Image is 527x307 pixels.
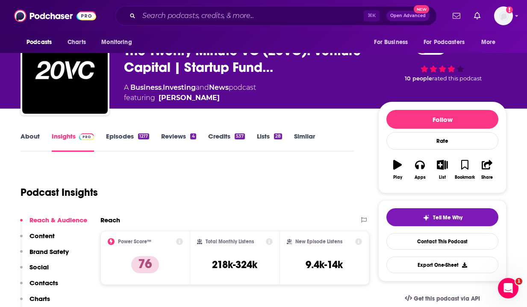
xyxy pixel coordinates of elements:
[118,239,151,245] h2: Power Score™
[476,154,498,185] button: Share
[368,34,418,50] button: open menu
[414,295,480,302] span: Get this podcast via API
[498,278,518,298] iframe: Intercom live chat
[139,9,364,23] input: Search podcasts, credits, & more...
[161,132,196,152] a: Reviews4
[471,9,484,23] a: Show notifications dropdown
[439,175,446,180] div: List
[415,175,426,180] div: Apps
[20,232,55,248] button: Content
[29,232,55,240] p: Content
[206,239,254,245] h2: Total Monthly Listens
[386,208,498,226] button: tell me why sparkleTell Me Why
[294,132,315,152] a: Similar
[295,239,342,245] h2: New Episode Listens
[386,233,498,250] a: Contact This Podcast
[515,278,522,285] span: 1
[26,36,52,48] span: Podcasts
[162,83,163,92] span: ,
[475,34,506,50] button: open menu
[20,279,58,295] button: Contacts
[20,216,87,232] button: Reach & Audience
[386,11,430,21] button: Open AdvancedNew
[29,279,58,287] p: Contacts
[21,132,40,152] a: About
[306,258,343,271] h3: 9.4k-14k
[209,83,229,92] a: News
[124,83,256,103] div: A podcast
[106,132,149,152] a: Episodes1217
[62,34,91,50] a: Charts
[22,28,108,114] img: The Twenty Minute VC (20VC): Venture Capital | Startup Funding | The Pitch
[431,154,453,185] button: List
[494,6,513,25] button: Show profile menu
[20,248,69,263] button: Brand Safety
[212,258,257,271] h3: 218k-324k
[29,248,69,256] p: Brand Safety
[95,34,143,50] button: open menu
[374,36,408,48] span: For Business
[423,214,430,221] img: tell me why sparkle
[449,9,464,23] a: Show notifications dropdown
[196,83,209,92] span: and
[386,257,498,273] button: Export One-Sheet
[386,110,498,129] button: Follow
[29,263,49,271] p: Social
[393,175,402,180] div: Play
[130,83,162,92] a: Business
[29,295,50,303] p: Charts
[68,36,86,48] span: Charts
[378,34,506,88] div: 76 10 peoplerated this podcast
[418,34,477,50] button: open menu
[208,132,245,152] a: Credits537
[453,154,476,185] button: Bookmark
[100,216,120,224] h2: Reach
[455,175,475,180] div: Bookmark
[115,6,437,26] div: Search podcasts, credits, & more...
[481,36,496,48] span: More
[409,154,431,185] button: Apps
[163,83,196,92] a: Investing
[235,133,245,139] div: 537
[494,6,513,25] span: Logged in as AparnaKulkarni
[274,133,282,139] div: 28
[432,75,482,82] span: rated this podcast
[14,8,96,24] img: Podchaser - Follow, Share and Rate Podcasts
[424,36,465,48] span: For Podcasters
[494,6,513,25] img: User Profile
[79,133,94,140] img: Podchaser Pro
[101,36,132,48] span: Monitoring
[414,5,429,13] span: New
[159,93,220,103] a: Harry Stebbings
[20,263,49,279] button: Social
[131,256,159,273] p: 76
[52,132,94,152] a: InsightsPodchaser Pro
[21,186,98,199] h1: Podcast Insights
[124,93,256,103] span: featuring
[386,132,498,150] div: Rate
[390,14,426,18] span: Open Advanced
[190,133,196,139] div: 4
[29,216,87,224] p: Reach & Audience
[257,132,282,152] a: Lists28
[21,34,63,50] button: open menu
[433,214,462,221] span: Tell Me Why
[364,10,380,21] span: ⌘ K
[405,75,432,82] span: 10 people
[481,175,493,180] div: Share
[386,154,409,185] button: Play
[138,133,149,139] div: 1217
[506,6,513,13] svg: Add a profile image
